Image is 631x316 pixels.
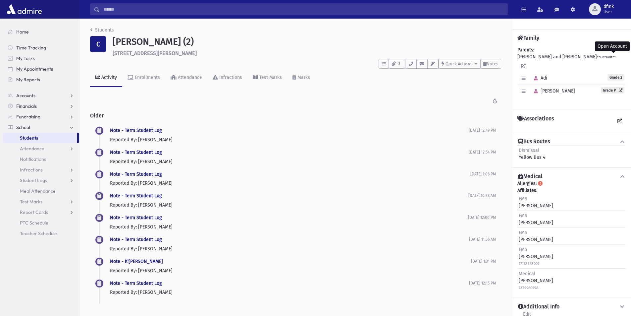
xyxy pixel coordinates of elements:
[247,69,287,87] a: Test Marks
[519,147,545,161] div: Yellow Bus 4
[3,154,79,164] a: Notifications
[100,3,507,15] input: Search
[296,75,310,80] div: Marks
[16,93,35,98] span: Accounts
[518,138,550,145] h4: Bus Routes
[165,69,207,87] a: Attendance
[3,228,79,239] a: Teacher Schedule
[519,229,553,243] div: [PERSON_NAME]
[110,215,162,221] a: Note - Term Student Log
[3,164,79,175] a: Infractions
[287,69,315,87] a: Marks
[3,64,79,74] a: My Appointments
[519,148,539,153] span: Dismissal
[531,75,547,81] span: Adi
[113,50,501,56] h6: [STREET_ADDRESS][PERSON_NAME]
[16,45,46,51] span: Time Tracking
[20,209,48,215] span: Report Cards
[16,29,29,35] span: Home
[110,202,468,209] p: Reported By: [PERSON_NAME]
[110,223,468,230] p: Reported By: [PERSON_NAME]
[16,114,40,120] span: Fundraising
[389,59,405,69] button: 3
[468,193,496,198] span: [DATE] 10:33 AM
[16,124,30,130] span: School
[110,281,162,286] a: Note - Term Student Log
[468,215,496,220] span: [DATE] 12:00 PM
[110,150,162,155] a: Note - Term Student Log
[5,3,43,16] img: AdmirePro
[90,69,122,87] a: Activity
[518,173,543,180] h4: Medical
[110,180,470,187] p: Reported By: [PERSON_NAME]
[20,220,48,226] span: PTC Schedule
[469,281,496,285] span: [DATE] 12:15 PM
[469,150,496,155] span: [DATE] 12:54 PM
[517,181,537,186] b: Allergies:
[3,90,79,101] a: Accounts
[110,259,163,264] a: Note - K'[PERSON_NAME]
[177,75,202,80] div: Attendance
[531,88,575,94] span: [PERSON_NAME]
[20,177,47,183] span: Student Logs
[90,36,106,52] div: C
[3,186,79,196] a: Meal Attendance
[469,128,496,133] span: [DATE] 12:49 PM
[517,173,626,180] button: Medical
[471,259,496,264] span: [DATE] 1:31 PM
[110,193,162,199] a: Note - Term Student Log
[3,101,79,111] a: Financials
[519,196,527,202] span: EMS
[20,230,57,236] span: Teacher Schedule
[90,27,114,33] a: Students
[518,303,559,310] h4: Additional Info
[519,247,527,252] span: EMS
[480,59,501,69] button: Notes
[614,115,626,127] a: View all Associations
[20,167,43,173] span: Infractions
[519,270,553,291] div: [PERSON_NAME]
[20,135,38,141] span: Students
[469,237,496,242] span: [DATE] 11:56 AM
[110,289,469,296] p: Reported By: [PERSON_NAME]
[517,303,626,310] button: Additional Info
[517,115,554,127] h4: Associations
[595,41,630,51] div: Open Account
[258,75,282,80] div: Test Marks
[3,27,79,37] a: Home
[446,61,472,66] span: Quick Actions
[3,207,79,218] a: Report Cards
[3,74,79,85] a: My Reports
[20,188,56,194] span: Meal Attendance
[487,61,498,66] span: Notes
[113,36,501,47] h1: [PERSON_NAME] (2)
[517,46,626,104] div: [PERSON_NAME] and [PERSON_NAME]
[110,128,162,133] a: Note - Term Student Log
[20,146,44,152] span: Attendance
[218,75,242,80] div: Infractions
[519,195,553,209] div: [PERSON_NAME]
[3,196,79,207] a: Test Marks
[439,59,480,69] button: Quick Actions
[110,237,162,242] a: Note - Term Student Log
[110,245,469,252] p: Reported By: [PERSON_NAME]
[16,103,37,109] span: Financials
[133,75,160,80] div: Enrollments
[90,27,114,36] nav: breadcrumb
[20,156,46,162] span: Notifications
[207,69,247,87] a: Infractions
[396,61,402,67] span: 3
[607,74,624,81] span: Grade 2
[519,212,553,226] div: [PERSON_NAME]
[517,188,537,193] b: Affiliates:
[3,175,79,186] a: Student Logs
[3,111,79,122] a: Fundraising
[16,77,40,83] span: My Reports
[122,69,165,87] a: Enrollments
[517,47,534,53] b: Parents:
[3,42,79,53] a: Time Tracking
[3,218,79,228] a: PTC Schedule
[100,75,117,80] div: Activity
[519,213,527,219] span: EMS
[110,136,469,143] p: Reported By: [PERSON_NAME]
